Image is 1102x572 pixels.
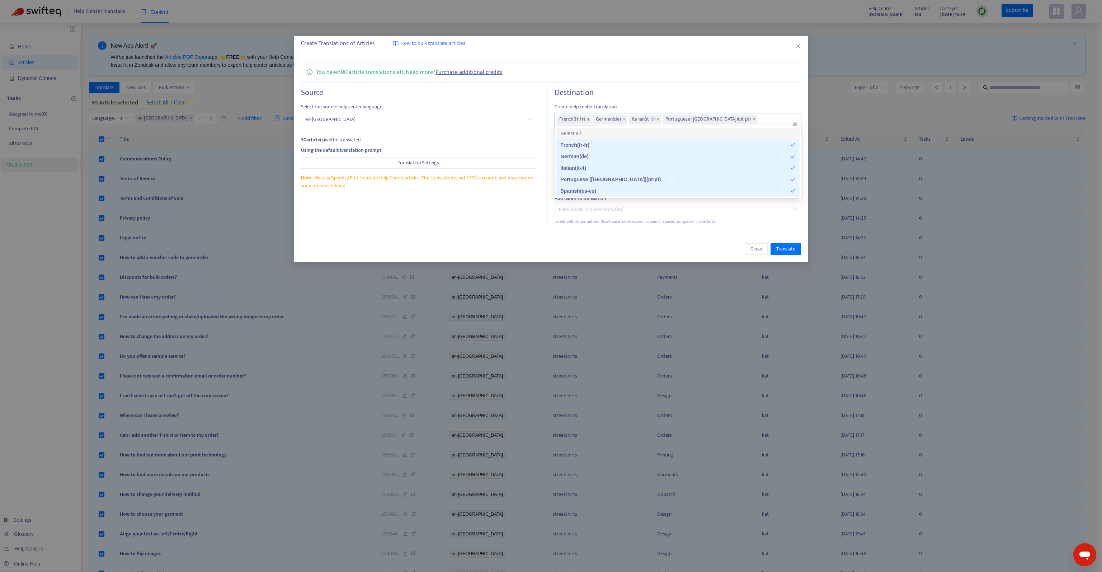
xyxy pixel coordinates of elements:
a: Purchase additional credits [435,67,503,77]
span: check [790,154,795,159]
span: check [790,177,795,182]
span: close [587,117,590,122]
span: check [790,188,795,193]
div: Labels will be normalized (lowercase, underscores instead of spaces, no special characters). [555,218,801,225]
span: Select the source help center language [301,103,537,111]
button: Close [794,42,802,50]
span: info-circle [307,68,312,75]
span: close [656,117,660,122]
strong: 50 article(s) [301,136,325,144]
button: Close [745,243,768,255]
div: We use to translate Help Center articles. The translation is not 100% accurate and may require so... [301,174,537,190]
div: French ( fr-fr ) [560,141,790,149]
a: How to bulk translate articles [393,39,465,48]
span: Translation Settings [398,159,439,167]
div: Italian ( it-it ) [560,164,790,172]
span: German ( de ) [596,115,621,124]
img: image-link [393,41,399,46]
span: Note: [301,174,312,182]
span: check [790,142,795,147]
span: close [752,117,756,122]
div: Using the default translation prompt [301,146,537,154]
button: Translate [771,243,801,255]
iframe: Bouton de lancement de la fenêtre de messagerie, conversation en cours [1073,543,1096,566]
span: Italian ( it-it ) [632,115,655,124]
div: Create Translations of Articles [301,39,801,48]
button: Translation Settings [301,157,537,169]
div: Select all [556,128,800,139]
div: will be translated [301,136,537,144]
div: Spanish ( es-es ) [560,187,790,195]
span: How to bulk translate articles [400,39,465,48]
h4: Source [301,88,537,98]
div: German ( de ) [560,153,790,160]
span: Close [750,245,762,253]
span: en-gb [305,114,532,125]
span: Create help center translation [555,103,801,111]
p: You have 500 article translations left. Need more? [316,68,503,77]
span: French ( fr-fr ) [559,115,585,124]
span: close [622,117,626,122]
span: close [795,43,801,49]
div: Select all [560,130,795,137]
a: OpenAI API [330,174,354,182]
span: close-circle [793,122,797,127]
div: Add labels to translation [555,194,801,202]
span: Portuguese ([GEOGRAPHIC_DATA]) ( pt-pt ) [665,115,751,124]
span: check [790,165,795,170]
span: Spanish ( es-es ) [559,125,589,134]
h4: Destination [555,88,801,98]
span: Translate [776,245,795,253]
div: Portuguese ([GEOGRAPHIC_DATA]) ( pt-pt ) [560,175,790,183]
